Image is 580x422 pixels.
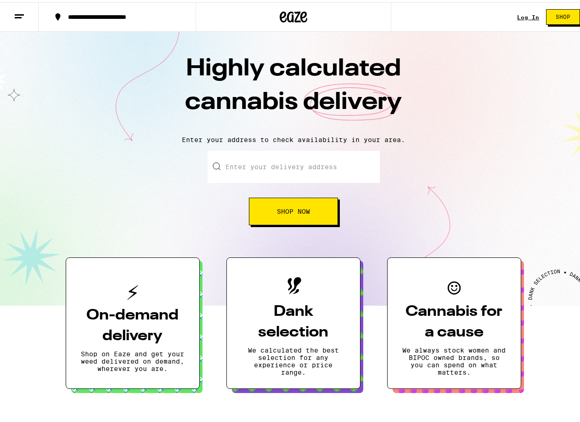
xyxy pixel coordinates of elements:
button: Shop [546,7,580,23]
input: Enter your delivery address [208,148,380,181]
button: Dank selectionWe calculated the best selection for any experience or price range. [226,255,360,387]
h3: On-demand delivery [81,303,185,344]
p: Shop on Eaze and get your weed delivered on demand, wherever you are. [81,348,185,370]
p: Enter your address to check availability in your area. [9,134,578,141]
p: We always stock women and BIPOC owned brands, so you can spend on what matters. [402,344,506,374]
h1: Highly calculated cannabis delivery [133,50,454,126]
span: Shop Now [277,206,310,212]
button: Shop Now [249,195,338,223]
a: Log In [517,12,539,18]
button: On-demand deliveryShop on Eaze and get your weed delivered on demand, wherever you are. [66,255,200,387]
span: Shop [556,12,570,17]
h3: Dank selection [242,299,345,341]
button: Cannabis for a causeWe always stock women and BIPOC owned brands, so you can spend on what matters. [387,255,521,387]
h3: Cannabis for a cause [402,299,506,341]
p: We calculated the best selection for any experience or price range. [242,344,345,374]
